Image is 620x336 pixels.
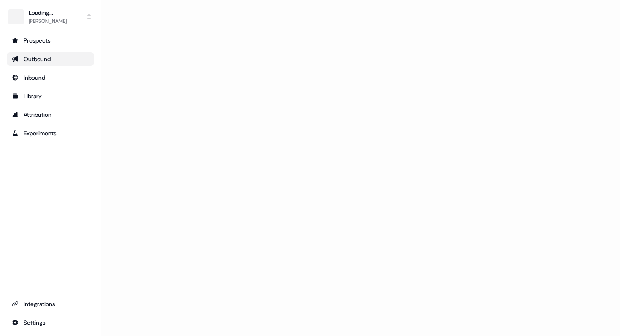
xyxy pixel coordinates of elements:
div: Settings [12,318,89,327]
a: Go to templates [7,89,94,103]
div: Library [12,92,89,100]
div: [PERSON_NAME] [29,17,67,25]
a: Go to Inbound [7,71,94,84]
div: Loading... [29,8,67,17]
div: Inbound [12,73,89,82]
a: Go to prospects [7,34,94,47]
div: Attribution [12,110,89,119]
a: Go to integrations [7,297,94,311]
button: Loading...[PERSON_NAME] [7,7,94,27]
a: Go to attribution [7,108,94,121]
div: Outbound [12,55,89,63]
div: Experiments [12,129,89,137]
a: Go to outbound experience [7,52,94,66]
div: Integrations [12,300,89,308]
a: Go to experiments [7,126,94,140]
a: Go to integrations [7,316,94,329]
div: Prospects [12,36,89,45]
